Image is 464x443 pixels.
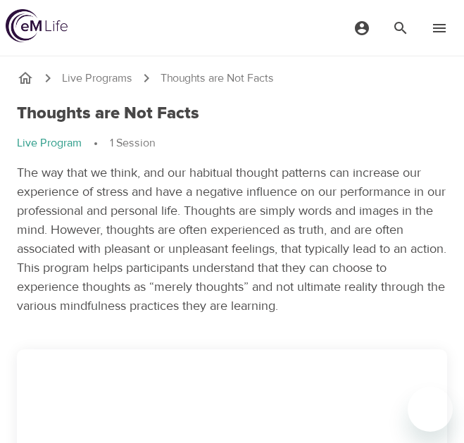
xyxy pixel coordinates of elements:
[381,8,420,47] button: menu
[6,9,68,42] img: logo
[408,387,453,432] iframe: Button to launch messaging window
[17,163,447,316] p: The way that we think, and our habitual thought patterns can increase our experience of stress an...
[17,135,447,152] nav: breadcrumb
[17,104,199,124] h1: Thoughts are Not Facts
[420,8,458,47] button: menu
[62,70,132,87] a: Live Programs
[110,135,155,151] p: 1 Session
[17,70,447,87] nav: breadcrumb
[161,70,274,87] p: Thoughts are Not Facts
[17,135,82,151] p: Live Program
[342,8,381,47] button: menu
